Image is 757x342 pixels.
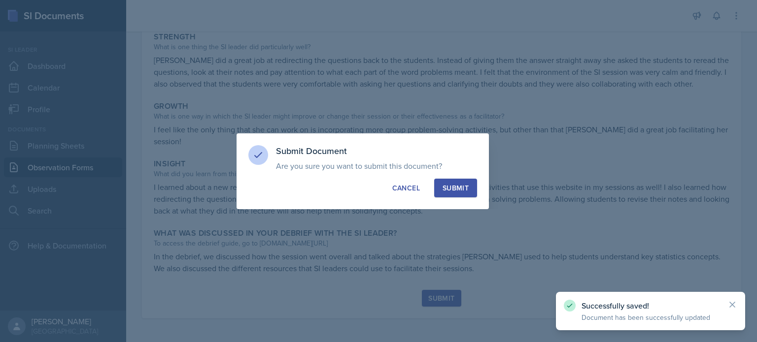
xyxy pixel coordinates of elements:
h3: Submit Document [276,145,477,157]
p: Document has been successfully updated [582,312,720,322]
p: Are you sure you want to submit this document? [276,161,477,171]
div: Submit [443,183,469,193]
button: Cancel [384,179,428,197]
p: Successfully saved! [582,301,720,311]
button: Submit [434,179,477,197]
div: Cancel [392,183,420,193]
